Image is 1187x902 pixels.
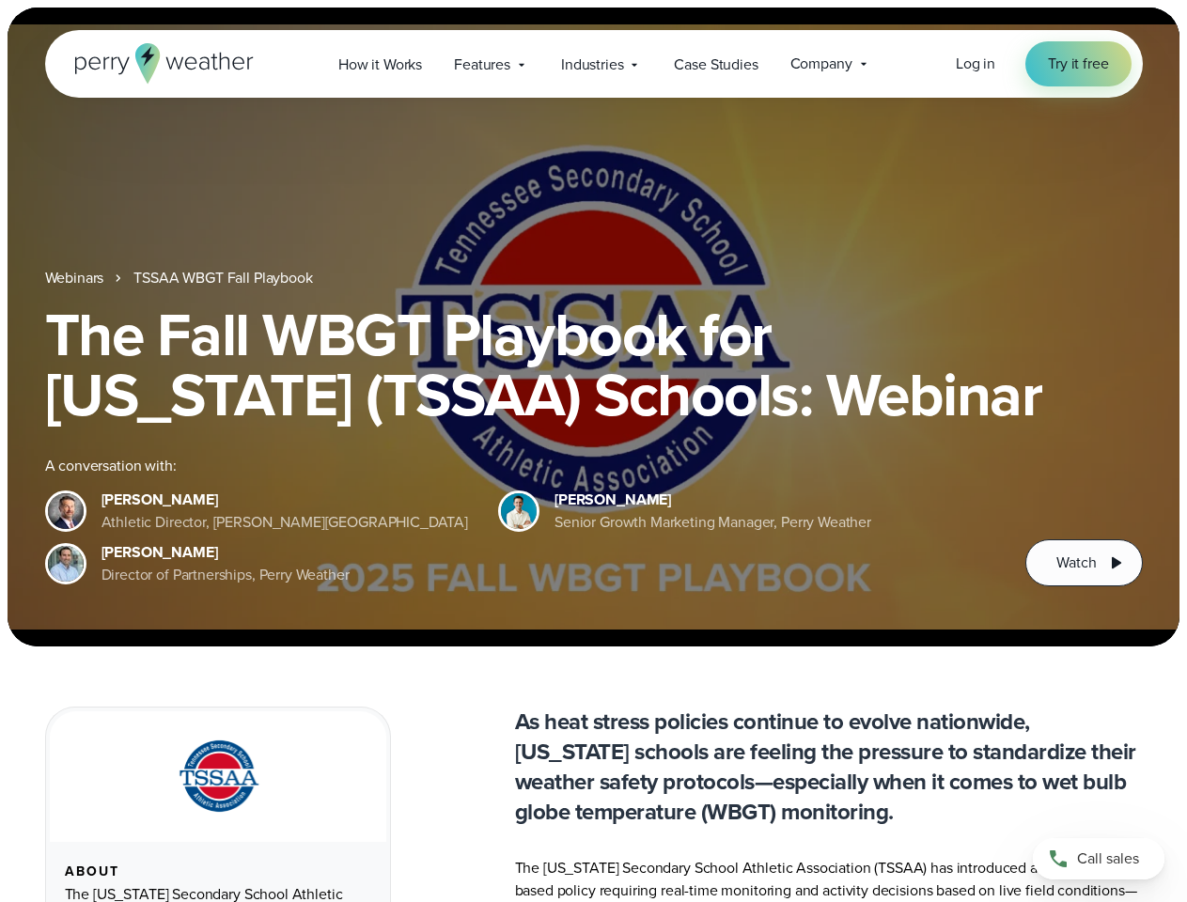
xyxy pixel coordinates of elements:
[515,707,1143,827] p: As heat stress policies continue to evolve nationwide, [US_STATE] schools are feeling the pressur...
[454,54,510,76] span: Features
[45,455,996,477] div: A conversation with:
[155,734,281,819] img: TSSAA-Tennessee-Secondary-School-Athletic-Association.svg
[554,489,871,511] div: [PERSON_NAME]
[1077,848,1139,870] span: Call sales
[790,53,852,75] span: Company
[48,493,84,529] img: Brian Wyatt
[45,304,1143,425] h1: The Fall WBGT Playbook for [US_STATE] (TSSAA) Schools: Webinar
[1025,41,1131,86] a: Try it free
[561,54,623,76] span: Industries
[133,267,312,289] a: TSSAA WBGT Fall Playbook
[1025,539,1142,586] button: Watch
[322,45,438,84] a: How it Works
[956,53,995,74] span: Log in
[1056,552,1096,574] span: Watch
[554,511,871,534] div: Senior Growth Marketing Manager, Perry Weather
[65,864,371,879] div: About
[674,54,757,76] span: Case Studies
[102,541,350,564] div: [PERSON_NAME]
[1033,838,1164,879] a: Call sales
[48,546,84,582] img: Jeff Wood
[1048,53,1108,75] span: Try it free
[102,511,469,534] div: Athletic Director, [PERSON_NAME][GEOGRAPHIC_DATA]
[102,564,350,586] div: Director of Partnerships, Perry Weather
[338,54,422,76] span: How it Works
[102,489,469,511] div: [PERSON_NAME]
[45,267,104,289] a: Webinars
[501,493,537,529] img: Spencer Patton, Perry Weather
[658,45,773,84] a: Case Studies
[45,267,1143,289] nav: Breadcrumb
[956,53,995,75] a: Log in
